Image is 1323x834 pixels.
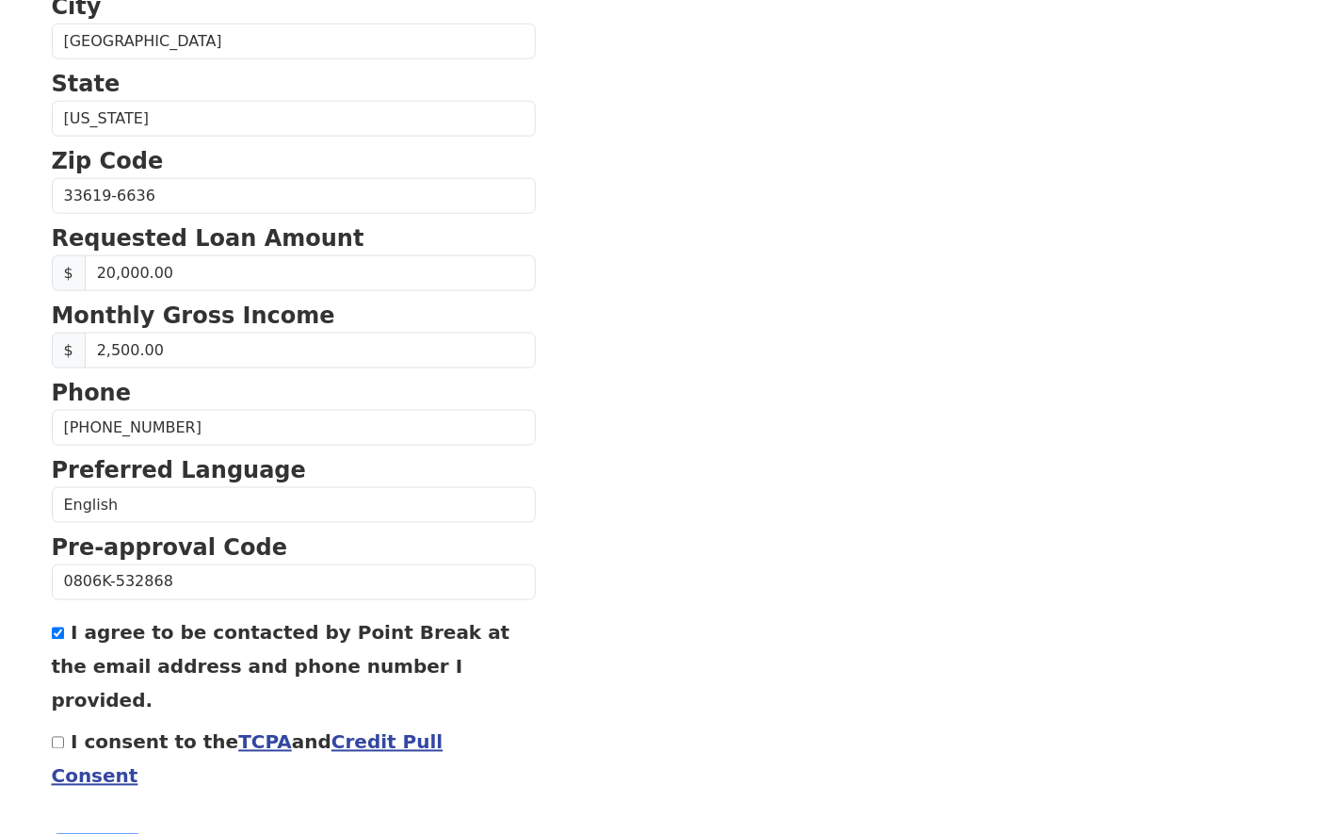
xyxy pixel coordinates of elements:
strong: Pre-approval Code [52,534,288,561]
strong: Zip Code [52,148,164,174]
input: Pre-approval Code [52,564,536,600]
input: Requested Loan Amount [85,255,536,291]
span: $ [52,333,86,368]
label: I consent to the and [52,731,444,788]
input: Phone [52,410,536,446]
input: Zip Code [52,178,536,214]
input: Monthly Gross Income [85,333,536,368]
label: I agree to be contacted by Point Break at the email address and phone number I provided. [52,622,510,712]
span: $ [52,255,86,291]
strong: State [52,71,121,97]
input: City [52,24,536,59]
strong: Requested Loan Amount [52,225,364,252]
strong: Preferred Language [52,457,306,483]
strong: Phone [52,380,132,406]
a: TCPA [238,731,292,754]
p: Monthly Gross Income [52,299,536,333]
